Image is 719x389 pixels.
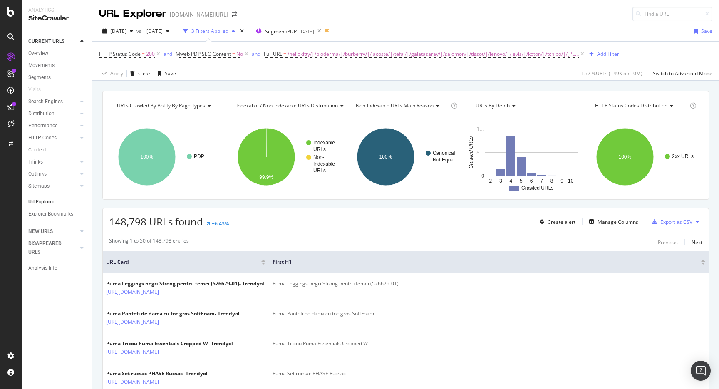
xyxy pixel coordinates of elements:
div: Search Engines [28,97,63,106]
div: 3 Filters Applied [191,27,228,35]
h4: Non-Indexable URLs Main Reason [354,99,449,112]
div: Inlinks [28,158,43,166]
span: = [232,50,235,57]
text: 100% [618,154,631,160]
div: Puma Tricou Puma Essentials Cropped W [273,340,705,347]
text: 10+ [568,178,576,184]
h4: URLs by Depth [474,99,575,112]
span: Non-Indexable URLs Main Reason [356,102,434,109]
text: 0 [481,173,484,179]
a: Movements [28,61,86,70]
h4: Indexable / Non-Indexable URLs Distribution [235,99,350,112]
button: Add Filter [586,49,619,59]
text: Crawled URLs [468,136,474,168]
text: URLs [313,146,326,152]
div: Puma Pantofi de damă cu toc gros SoftFoam- Trendyol [106,310,240,317]
span: Mweb PDP SEO Content [176,50,231,57]
div: Clear [138,70,151,77]
a: Segments [28,73,86,82]
div: Apply [110,70,123,77]
span: 2025 Aug. 1st [143,27,163,35]
button: [DATE] [99,25,136,38]
div: +6.43% [212,220,229,227]
div: Export as CSV [660,218,692,225]
text: 100% [379,154,392,160]
div: Distribution [28,109,55,118]
span: Indexable / Non-Indexable URLs distribution [236,102,338,109]
text: Crawled URLs [521,185,553,191]
button: Segment:PDP[DATE] [253,25,314,38]
a: Content [28,146,86,154]
button: Save [691,25,712,38]
div: Url Explorer [28,198,54,206]
div: Segments [28,73,51,82]
span: vs [136,27,143,35]
div: Explorer Bookmarks [28,210,73,218]
svg: A chart. [587,121,702,193]
div: [DATE] [299,28,314,35]
span: /hellokitty/|/bioderma/|/burberry/|/lacoste/|/tefal/|/galatasaray/|/salomon/|/tissot/|/lenovo/|/l... [288,48,579,60]
div: Puma Pantofi de damă cu toc gros SoftFoam [273,310,705,317]
text: 8 [550,178,553,184]
a: Analysis Info [28,264,86,273]
div: times [238,27,245,35]
a: DISAPPEARED URLS [28,239,78,257]
div: 1.52 % URLs ( 149K on 10M ) [580,70,642,77]
text: 9 [560,178,563,184]
h4: HTTP Status Codes Distribution [593,99,688,112]
div: Puma Leggings negri Strong pentru femei (526679-01)- Trendyol [106,280,264,287]
a: [URL][DOMAIN_NAME] [106,288,159,296]
button: Manage Columns [586,217,638,227]
div: Save [701,27,712,35]
span: URLs by Depth [476,102,510,109]
button: and [252,50,260,58]
div: A chart. [348,121,463,193]
text: 2xx URLs [672,154,694,159]
span: HTTP Status Codes Distribution [595,102,667,109]
text: 5 [520,178,523,184]
div: Outlinks [28,170,47,178]
div: Puma Set rucsac PHASE Rucsac [273,370,705,377]
button: Create alert [536,215,575,228]
div: Puma Set rucsac PHASE Rucsac- Trendyol [106,370,208,377]
div: Overview [28,49,48,58]
a: NEW URLS [28,227,78,236]
div: and [252,50,260,57]
text: 7 [540,178,543,184]
button: Next [692,237,702,247]
svg: A chart. [228,121,344,193]
a: Distribution [28,109,78,118]
button: Save [154,67,176,80]
span: 148,798 URLs found [109,215,203,228]
a: Overview [28,49,86,58]
div: Visits [28,85,41,94]
button: Clear [127,67,151,80]
span: URL Card [106,258,259,266]
text: Canonical [433,150,455,156]
text: URLs [313,168,326,173]
div: CURRENT URLS [28,37,64,46]
div: Puma Leggings negri Strong pentru femei (526679-01) [273,280,705,287]
span: = [283,50,286,57]
button: and [164,50,172,58]
a: Outlinks [28,170,78,178]
span: Full URL [264,50,282,57]
text: 5… [476,150,484,156]
span: = [142,50,145,57]
button: Previous [658,237,678,247]
text: Non- [313,154,324,160]
h4: URLs Crawled By Botify By page_types [115,99,218,112]
text: PDP [194,154,204,159]
button: Export as CSV [649,215,692,228]
svg: A chart. [468,121,583,193]
div: Movements [28,61,55,70]
a: CURRENT URLS [28,37,78,46]
input: Find a URL [632,7,712,21]
div: SiteCrawler [28,14,85,23]
div: arrow-right-arrow-left [232,12,237,17]
text: 4 [509,178,512,184]
span: First H1 [273,258,689,266]
text: 99.9% [259,174,273,180]
div: Puma Tricou Puma Essentials Cropped W- Trendyol [106,340,233,347]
